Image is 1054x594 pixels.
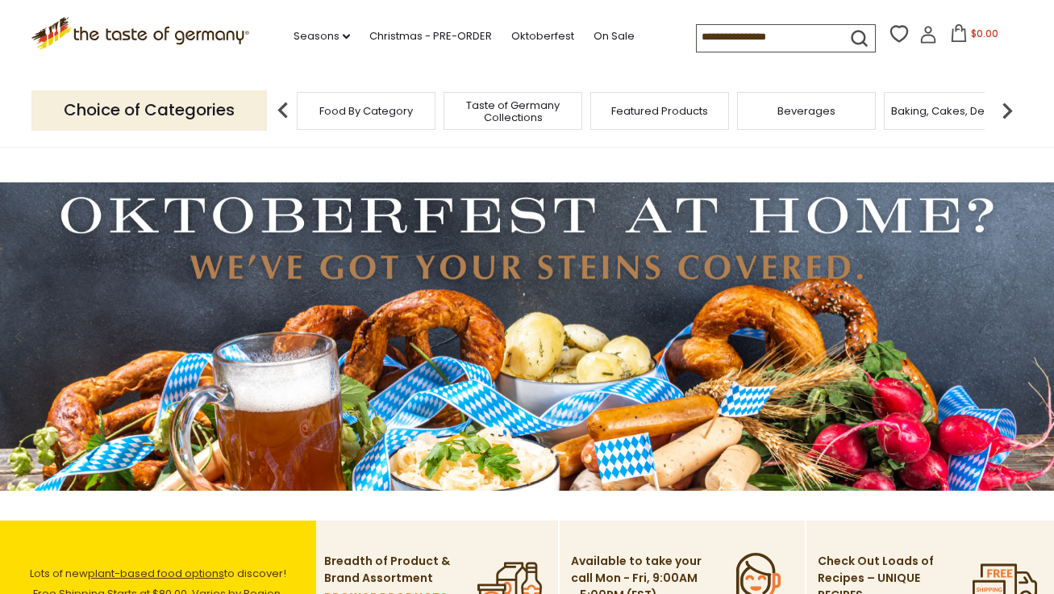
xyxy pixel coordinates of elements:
button: $0.00 [940,24,1009,48]
a: Seasons [294,27,350,45]
p: Choice of Categories [31,90,267,130]
a: Baking, Cakes, Desserts [891,105,1016,117]
span: $0.00 [971,27,998,40]
img: next arrow [991,94,1023,127]
a: Christmas - PRE-ORDER [369,27,492,45]
img: previous arrow [267,94,299,127]
a: On Sale [594,27,635,45]
a: plant-based food options [88,566,224,581]
a: Beverages [777,105,835,117]
a: Food By Category [319,105,413,117]
a: Taste of Germany Collections [448,99,577,123]
a: Oktoberfest [511,27,574,45]
a: Featured Products [611,105,708,117]
p: Breadth of Product & Brand Assortment [324,553,457,587]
